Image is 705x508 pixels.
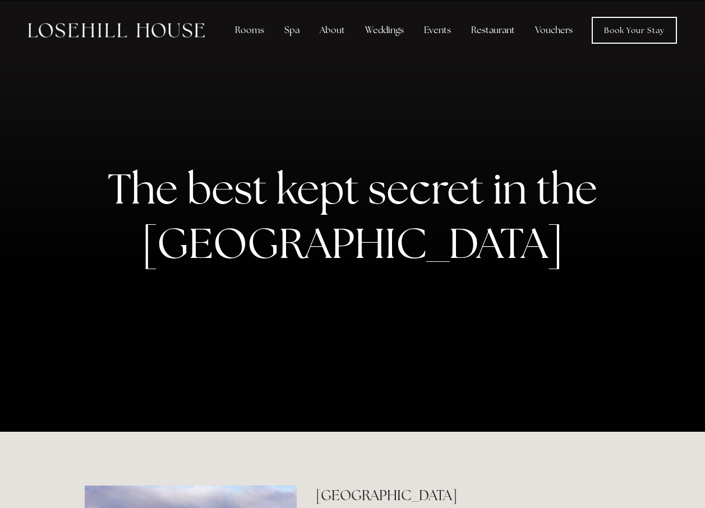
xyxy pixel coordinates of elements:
[526,19,582,41] a: Vouchers
[415,19,460,41] div: Events
[226,19,273,41] div: Rooms
[275,19,308,41] div: Spa
[108,161,606,271] strong: The best kept secret in the [GEOGRAPHIC_DATA]
[28,23,205,38] img: Losehill House
[462,19,524,41] div: Restaurant
[592,17,677,44] a: Book Your Stay
[316,486,620,505] h2: [GEOGRAPHIC_DATA]
[311,19,354,41] div: About
[356,19,413,41] div: Weddings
